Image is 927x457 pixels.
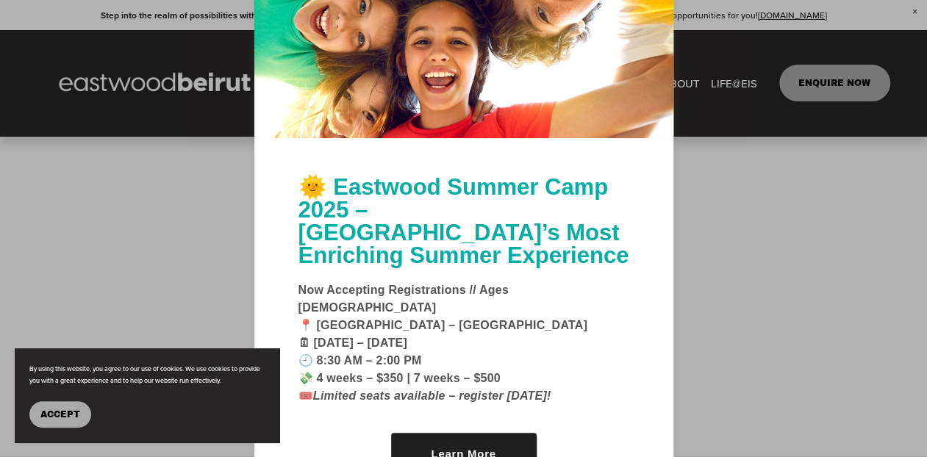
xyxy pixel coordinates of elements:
em: Limited seats available – register [DATE]! [313,389,551,402]
button: Accept [29,401,91,428]
section: Cookie banner [15,348,279,442]
span: Accept [40,409,80,420]
strong: Now Accepting Registrations // Ages [DEMOGRAPHIC_DATA] 📍 [GEOGRAPHIC_DATA] – [GEOGRAPHIC_DATA] 🗓 ... [298,284,588,402]
h1: 🌞 Eastwood Summer Camp 2025 – [GEOGRAPHIC_DATA]’s Most Enriching Summer Experience [298,176,629,267]
p: By using this website, you agree to our use of cookies. We use cookies to provide you with a grea... [29,363,265,386]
